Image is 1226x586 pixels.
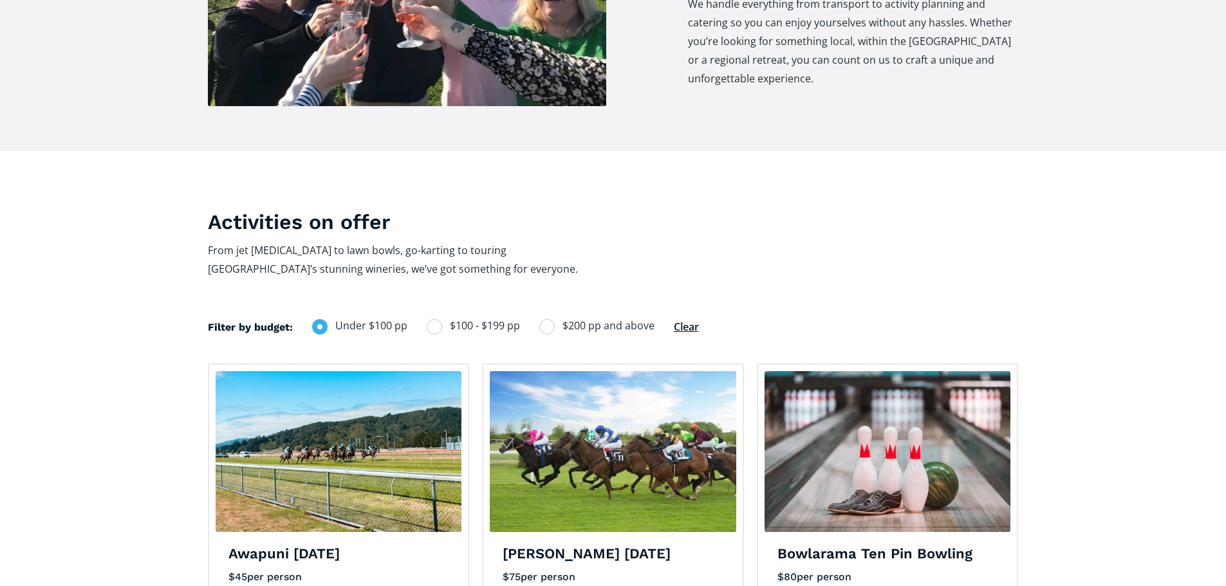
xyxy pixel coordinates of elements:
[450,317,520,334] span: $100 - $199 pp
[247,570,302,584] div: per person
[777,545,998,563] h4: Bowlarama Ten Pin Bowling
[235,570,247,584] div: 45
[562,317,655,334] span: $200 pp and above
[208,241,607,279] p: From jet [MEDICAL_DATA] to lawn bowls, go-karting to touring [GEOGRAPHIC_DATA]’s stunning winerie...
[784,570,797,584] div: 80
[216,371,462,532] img: A group of horseracers at Awapuni races
[208,209,744,235] h3: Activities on offer
[674,320,699,334] a: Clear
[503,570,509,584] div: $
[208,317,699,351] form: Filters
[797,570,851,584] div: per person
[521,570,575,584] div: per person
[335,317,407,334] span: Under $100 pp
[208,320,293,334] h4: Filter by budget:
[228,570,235,584] div: $
[509,570,521,584] div: 75
[490,371,736,532] img: A group of horseracers
[777,570,784,584] div: $
[765,371,1011,532] img: The bowling alley at Bowlarama Ten Pin Bowling
[228,545,449,563] h4: Awapuni [DATE]
[503,545,723,563] h4: [PERSON_NAME] [DATE]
